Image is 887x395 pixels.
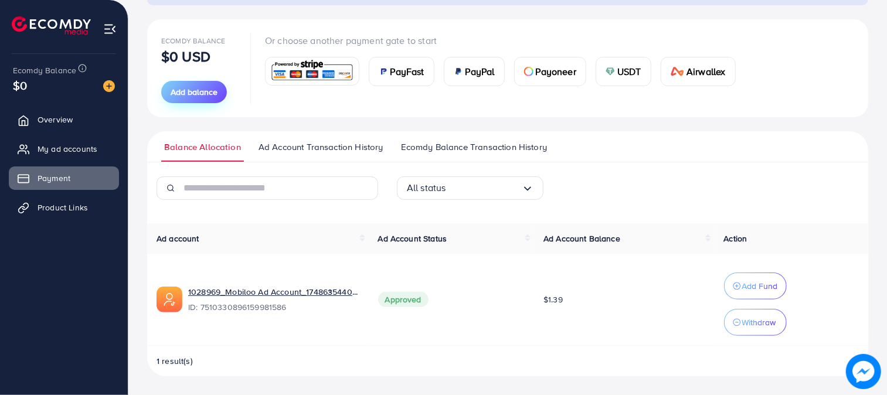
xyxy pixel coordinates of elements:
[9,108,119,131] a: Overview
[390,64,424,79] span: PayFast
[38,172,70,184] span: Payment
[9,137,119,161] a: My ad accounts
[724,309,787,336] button: Withdraw
[606,67,615,76] img: card
[724,233,747,244] span: Action
[269,59,355,84] img: card
[742,279,778,293] p: Add Fund
[164,141,241,154] span: Balance Allocation
[38,114,73,125] span: Overview
[161,81,227,103] button: Add balance
[687,64,725,79] span: Airwallex
[157,287,182,312] img: ic-ads-acc.e4c84228.svg
[671,67,685,76] img: card
[543,233,620,244] span: Ad Account Balance
[742,315,776,329] p: Withdraw
[661,57,736,86] a: cardAirwallex
[38,143,97,155] span: My ad accounts
[454,67,463,76] img: card
[596,57,651,86] a: cardUSDT
[617,64,641,79] span: USDT
[514,57,586,86] a: cardPayoneer
[259,141,383,154] span: Ad Account Transaction History
[524,67,533,76] img: card
[543,294,563,305] span: $1.39
[9,166,119,190] a: Payment
[465,64,495,79] span: PayPal
[444,57,505,86] a: cardPayPal
[379,67,388,76] img: card
[103,80,115,92] img: image
[378,233,447,244] span: Ad Account Status
[188,286,359,313] div: <span class='underline'>1028969_Mobiloo Ad Account_1748635440820</span></br>7510330896159981586
[536,64,576,79] span: Payoneer
[188,301,359,313] span: ID: 7510330896159981586
[846,354,881,389] img: image
[161,49,210,63] p: $0 USD
[378,292,429,307] span: Approved
[12,16,91,35] img: logo
[724,273,787,299] button: Add Fund
[9,196,119,219] a: Product Links
[446,179,522,197] input: Search for option
[401,141,547,154] span: Ecomdy Balance Transaction History
[103,22,117,36] img: menu
[161,36,225,46] span: Ecomdy Balance
[265,33,745,47] p: Or choose another payment gate to start
[157,233,199,244] span: Ad account
[157,355,193,367] span: 1 result(s)
[265,57,359,86] a: card
[188,286,359,298] a: 1028969_Mobiloo Ad Account_1748635440820
[369,57,434,86] a: cardPayFast
[13,64,76,76] span: Ecomdy Balance
[171,86,217,98] span: Add balance
[397,176,543,200] div: Search for option
[407,179,446,197] span: All status
[38,202,88,213] span: Product Links
[13,77,27,94] span: $0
